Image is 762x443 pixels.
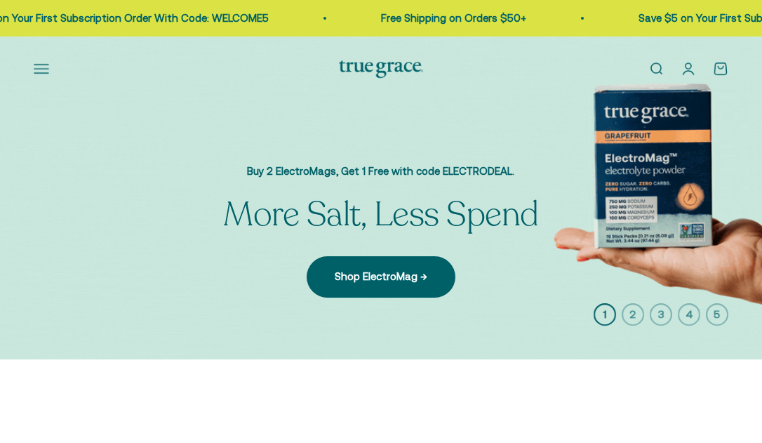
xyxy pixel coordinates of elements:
split-lines: More Salt, Less Spend [223,192,539,237]
button: 3 [650,303,672,326]
p: Buy 2 ElectroMags, Get 1 Free with code ELECTRODEAL. [223,163,539,180]
a: Shop ElectroMag → [307,256,455,297]
a: Free Shipping on Orders $50+ [366,12,511,24]
button: 1 [594,303,616,326]
button: 5 [706,303,728,326]
button: 4 [678,303,700,326]
button: 2 [622,303,644,326]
